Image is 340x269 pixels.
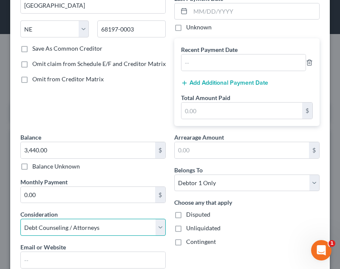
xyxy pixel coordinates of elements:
[20,210,58,219] label: Consideration
[186,224,221,232] span: Unliquidated
[32,44,102,53] label: Save As Common Creditor
[155,187,165,203] div: $
[190,3,319,20] input: MM/DD/YYYY
[20,177,68,186] label: Monthly Payment
[175,142,309,158] input: 0.00
[21,187,155,203] input: 0.00
[186,238,216,245] span: Contingent
[32,60,166,67] span: Omit claim from Schedule E/F and Creditor Matrix
[181,93,230,102] label: Total Amount Paid
[302,103,312,119] div: $
[186,23,212,31] label: Unknown
[155,142,165,158] div: $
[174,198,232,207] label: Choose any that apply
[20,133,41,142] label: Balance
[174,166,203,174] span: Belongs To
[181,45,238,54] label: Recent Payment Date
[181,54,306,71] input: --
[186,211,210,218] span: Disputed
[181,103,302,119] input: 0.00
[97,20,166,37] input: Enter zip...
[32,162,80,171] label: Balance Unknown
[181,80,268,86] button: Add Additional Payment Date
[21,142,155,158] input: 0.00
[311,240,331,260] iframe: Intercom live chat
[329,240,335,247] span: 1
[174,133,224,142] label: Arrearage Amount
[309,142,319,158] div: $
[20,243,66,252] label: Email or Website
[32,75,104,83] span: Omit from Creditor Matrix
[21,252,165,268] input: --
